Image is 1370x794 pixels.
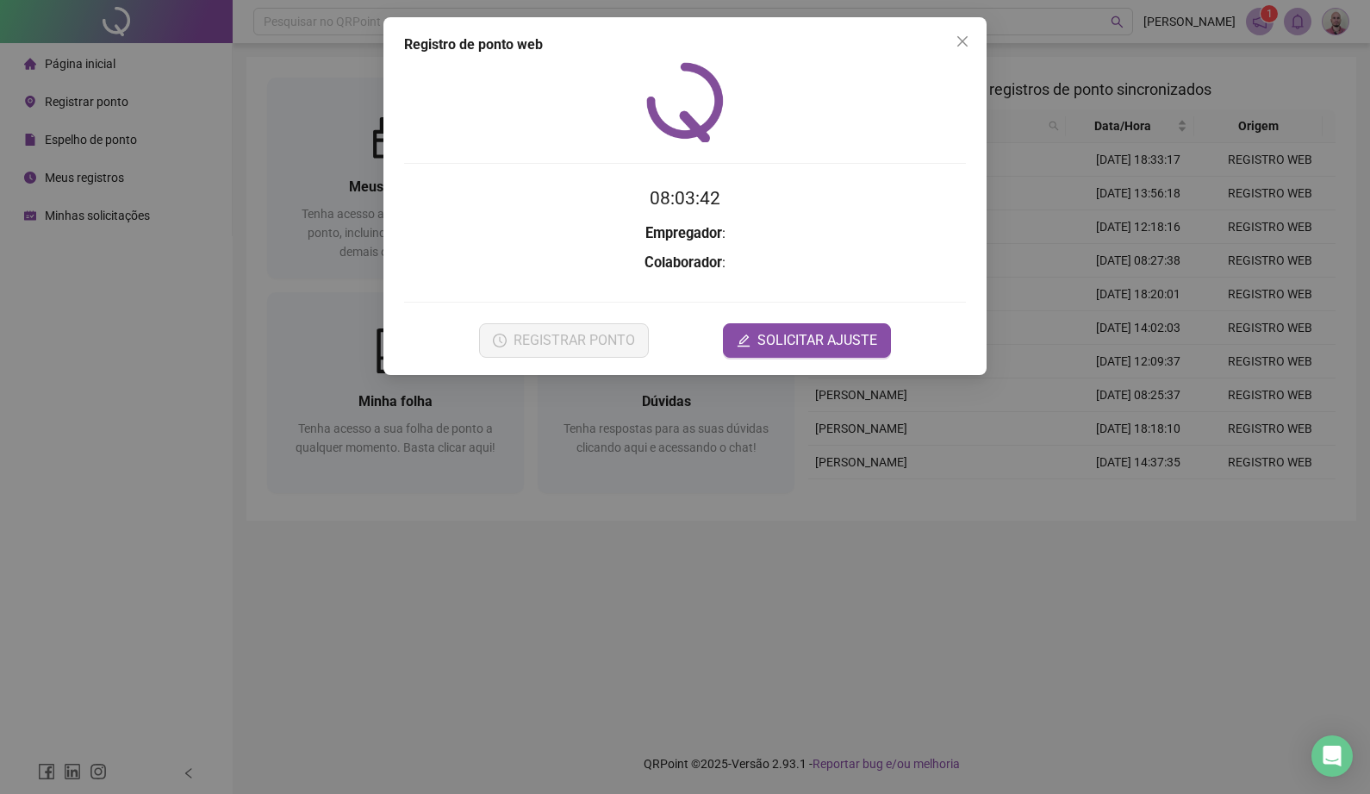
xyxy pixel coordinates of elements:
[479,323,649,358] button: REGISTRAR PONTO
[645,225,722,241] strong: Empregador
[949,28,976,55] button: Close
[404,34,966,55] div: Registro de ponto web
[646,62,724,142] img: QRPoint
[645,254,722,271] strong: Colaborador
[737,334,750,347] span: edit
[757,330,877,351] span: SOLICITAR AJUSTE
[404,222,966,245] h3: :
[650,188,720,209] time: 08:03:42
[1311,735,1353,777] div: Open Intercom Messenger
[956,34,969,48] span: close
[404,252,966,274] h3: :
[723,323,891,358] button: editSOLICITAR AJUSTE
